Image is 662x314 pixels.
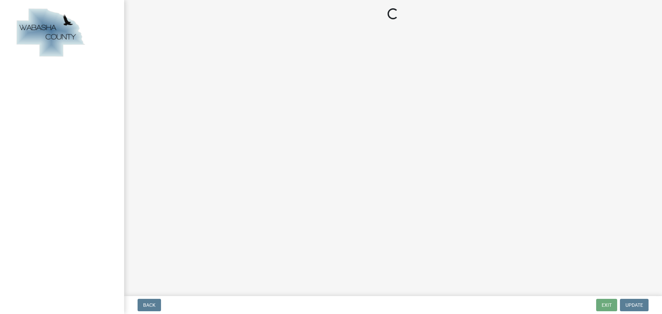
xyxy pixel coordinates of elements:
button: Back [138,299,161,311]
button: Exit [596,299,617,311]
span: Back [143,302,156,308]
span: Update [625,302,643,308]
button: Update [620,299,649,311]
img: Wabasha County, Minnesota [14,7,87,59]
